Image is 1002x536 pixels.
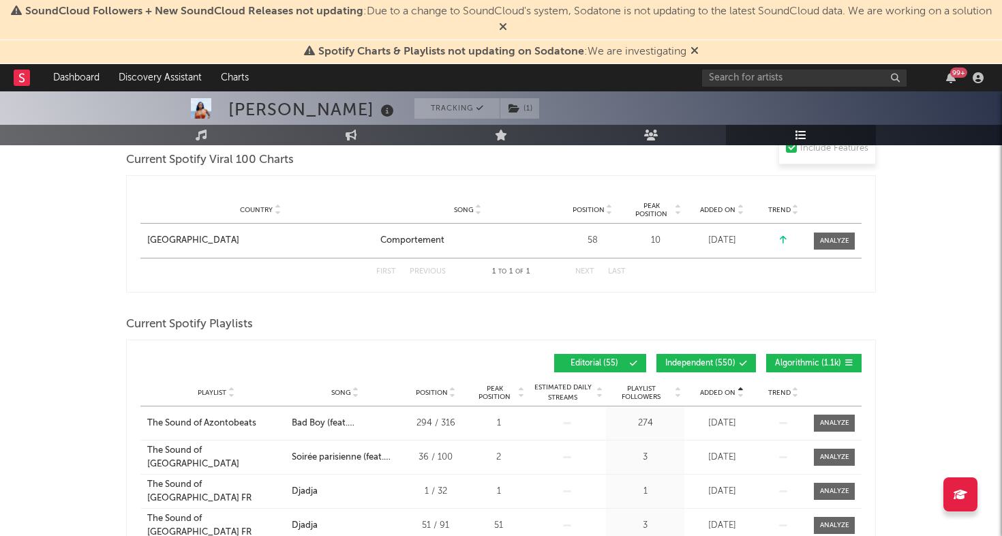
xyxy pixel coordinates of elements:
[473,519,524,533] div: 51
[656,354,756,372] button: Independent(550)
[25,6,992,17] span: : Due to a change to SoundCloud's system, Sodatone is not updating to the latest SoundCloud data....
[775,359,841,368] span: Algorithmic ( 1.1k )
[228,98,397,121] div: [PERSON_NAME]
[331,389,351,397] span: Song
[609,417,681,430] div: 274
[768,389,791,397] span: Trend
[147,234,239,248] div: [GEOGRAPHIC_DATA]
[688,234,756,248] div: [DATE]
[688,451,756,464] div: [DATE]
[126,152,294,168] span: Current Spotify Viral 100 Charts
[500,98,539,119] button: (1)
[609,385,673,401] span: Playlist Followers
[376,268,396,276] button: First
[416,389,448,397] span: Position
[700,389,735,397] span: Added On
[473,451,524,464] div: 2
[147,234,374,248] a: [GEOGRAPHIC_DATA]
[410,268,446,276] button: Previous
[700,206,735,214] span: Added On
[147,444,285,471] a: The Sound of [GEOGRAPHIC_DATA]
[318,46,686,57] span: : We are investigating
[575,268,594,276] button: Next
[292,485,318,498] div: Djadja
[211,64,258,91] a: Charts
[292,451,398,464] div: Soirée parisienne (feat. [PERSON_NAME].P)
[630,202,673,218] span: Peak Position
[292,519,318,533] div: Djadja
[665,359,735,368] span: Independent ( 550 )
[318,46,584,57] span: Spotify Charts & Playlists not updating on Sodatone
[946,72,956,83] button: 99+
[690,46,699,57] span: Dismiss
[454,206,474,214] span: Song
[630,234,681,248] div: 10
[515,269,523,275] span: of
[292,417,398,430] div: Bad Boy (feat. [PERSON_NAME])
[688,417,756,430] div: [DATE]
[500,98,540,119] span: ( 1 )
[405,451,466,464] div: 36 / 100
[405,485,466,498] div: 1 / 32
[768,206,791,214] span: Trend
[109,64,211,91] a: Discovery Assistant
[531,383,594,403] span: Estimated Daily Streams
[473,485,524,498] div: 1
[800,140,868,157] div: Include Features
[766,354,862,372] button: Algorithmic(1.1k)
[380,234,555,248] a: Comportement
[702,70,907,87] input: Search for artists
[126,316,253,333] span: Current Spotify Playlists
[380,234,444,248] div: Comportement
[414,98,500,119] button: Tracking
[473,264,548,280] div: 1 1 1
[608,268,626,276] button: Last
[44,64,109,91] a: Dashboard
[405,417,466,430] div: 294 / 316
[609,451,681,464] div: 3
[950,68,967,78] div: 99 +
[499,23,507,33] span: Dismiss
[147,478,285,505] a: The Sound of [GEOGRAPHIC_DATA] FR
[688,519,756,533] div: [DATE]
[609,519,681,533] div: 3
[405,519,466,533] div: 51 / 91
[473,385,516,401] span: Peak Position
[688,485,756,498] div: [DATE]
[147,417,256,430] div: The Sound of Azontobeats
[147,417,285,430] a: The Sound of Azontobeats
[240,206,273,214] span: Country
[498,269,506,275] span: to
[198,389,226,397] span: Playlist
[25,6,363,17] span: SoundCloud Followers + New SoundCloud Releases not updating
[573,206,605,214] span: Position
[609,485,681,498] div: 1
[562,234,623,248] div: 58
[554,354,646,372] button: Editorial(55)
[473,417,524,430] div: 1
[563,359,626,368] span: Editorial ( 55 )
